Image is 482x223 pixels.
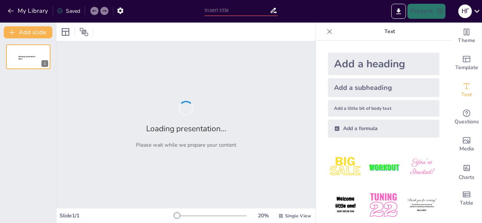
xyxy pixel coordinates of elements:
div: Add a table [451,185,482,212]
div: Add images, graphics, shapes or video [451,131,482,158]
div: Add a little bit of body text [328,100,439,117]
div: 1 [6,44,50,69]
img: 4.jpeg [328,188,363,223]
button: Present [407,4,445,19]
div: Add text boxes [451,77,482,104]
div: Saved [57,8,80,15]
input: Insert title [204,5,269,16]
span: Theme [458,36,475,45]
span: Questions [455,118,479,126]
span: Charts [459,173,474,182]
img: 6.jpeg [404,188,439,223]
h2: Loading presentation... [146,123,226,134]
p: Please wait while we prepare your content [136,141,236,149]
span: Table [460,199,473,207]
span: Single View [285,213,311,219]
p: Text [336,23,444,41]
div: Get real-time input from your audience [451,104,482,131]
img: 5.jpeg [366,188,401,223]
button: My Library [6,5,51,17]
div: 1 [41,60,48,67]
div: Change the overall theme [451,23,482,50]
img: 3.jpeg [404,150,439,185]
span: Sendsteps presentation editor [18,56,35,60]
img: 2.jpeg [366,150,401,185]
span: Template [455,64,478,72]
span: Text [461,91,472,99]
button: Н Г [458,4,472,19]
div: Add a subheading [328,78,439,97]
div: Add charts and graphs [451,158,482,185]
div: Add a heading [328,53,439,75]
div: Layout [59,26,72,38]
span: Position [79,27,88,36]
button: Export to PowerPoint [391,4,406,19]
div: Н Г [458,5,472,18]
button: Add slide [4,26,52,38]
div: Slide 1 / 1 [59,212,174,219]
span: Media [459,145,474,153]
img: 1.jpeg [328,150,363,185]
div: Add a formula [328,120,439,138]
div: 20 % [254,212,272,219]
div: Add ready made slides [451,50,482,77]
